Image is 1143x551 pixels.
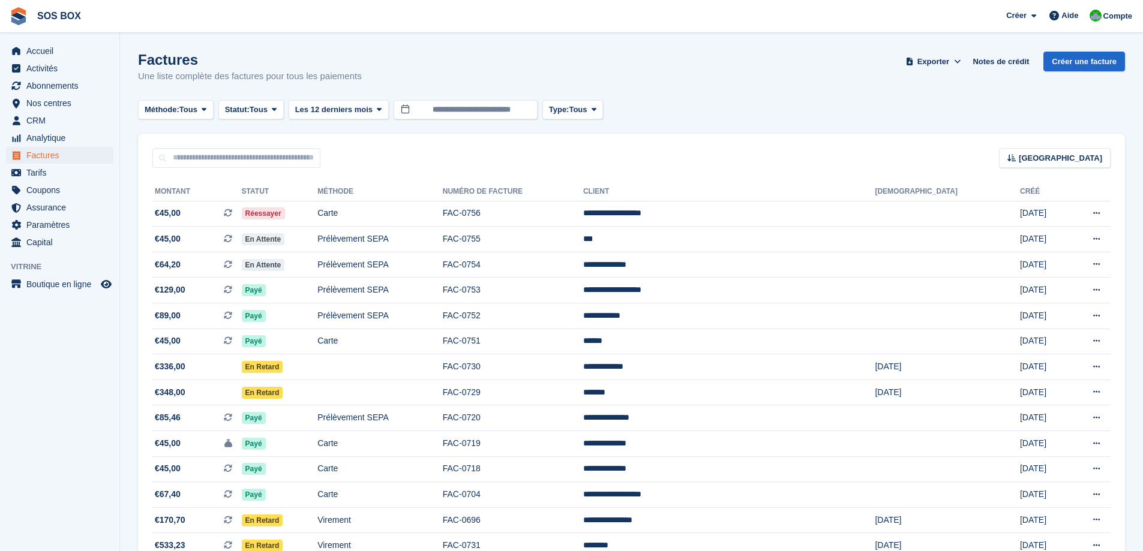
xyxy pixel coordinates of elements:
td: [DATE] [1020,456,1066,482]
span: Payé [242,412,266,424]
h1: Factures [138,52,362,68]
td: [DATE] [1020,201,1066,227]
a: menu [6,60,113,77]
span: €89,00 [155,309,181,322]
span: Coupons [26,182,98,198]
span: Réessayer [242,207,285,219]
span: En retard [242,387,283,399]
span: €64,20 [155,258,181,271]
span: Payé [242,284,266,296]
a: menu [6,43,113,59]
th: Méthode [317,182,443,201]
span: Les 12 derniers mois [295,104,373,116]
th: Montant [152,182,242,201]
img: stora-icon-8386f47178a22dfd0bd8f6a31ec36ba5ce8667c1dd55bd0f319d3a0aa187defe.svg [10,7,28,25]
td: [DATE] [1020,227,1066,252]
a: menu [6,234,113,251]
a: menu [6,147,113,164]
span: Assurance [26,199,98,216]
td: [DATE] [1020,278,1066,303]
td: [DATE] [1020,329,1066,354]
span: Paramètres [26,216,98,233]
span: €45,00 [155,437,181,450]
span: Payé [242,310,266,322]
span: CRM [26,112,98,129]
a: menu [6,216,113,233]
span: Payé [242,438,266,450]
span: Capital [26,234,98,251]
span: Méthode: [145,104,179,116]
span: €85,46 [155,411,181,424]
td: FAC-0752 [443,303,583,329]
img: Fabrice [1090,10,1102,22]
a: Boutique d'aperçu [99,277,113,291]
span: Accueil [26,43,98,59]
td: Prélèvement SEPA [317,278,443,303]
td: FAC-0704 [443,482,583,508]
a: menu [6,182,113,198]
a: menu [6,112,113,129]
span: Compte [1103,10,1132,22]
span: Payé [242,463,266,475]
a: menu [6,199,113,216]
span: €45,00 [155,335,181,347]
span: Exporter [917,56,949,68]
td: [DATE] [1020,431,1066,457]
th: Numéro de facture [443,182,583,201]
td: Carte [317,329,443,354]
th: Client [583,182,875,201]
td: FAC-0720 [443,405,583,431]
td: FAC-0718 [443,456,583,482]
td: Virement [317,507,443,533]
span: Type: [549,104,569,116]
button: Les 12 derniers mois [289,100,389,120]
a: menu [6,130,113,146]
a: menu [6,164,113,181]
span: €336,00 [155,360,185,373]
button: Type: Tous [542,100,604,120]
span: €45,00 [155,233,181,245]
td: FAC-0755 [443,227,583,252]
td: [DATE] [875,507,1020,533]
span: €129,00 [155,284,185,296]
button: Statut: Tous [218,100,284,120]
a: menu [6,95,113,112]
span: Boutique en ligne [26,276,98,293]
span: Aide [1061,10,1078,22]
span: Tous [569,104,587,116]
a: SOS BOX [32,6,86,26]
span: Analytique [26,130,98,146]
p: Une liste complète des factures pour tous les paiements [138,70,362,83]
span: Nos centres [26,95,98,112]
td: Prélèvement SEPA [317,405,443,431]
td: [DATE] [875,354,1020,380]
span: En retard [242,361,283,373]
td: FAC-0719 [443,431,583,457]
td: FAC-0753 [443,278,583,303]
button: Méthode: Tous [138,100,214,120]
span: Vitrine [11,261,119,273]
td: FAC-0751 [443,329,583,354]
span: Payé [242,335,266,347]
span: Tous [250,104,268,116]
th: [DEMOGRAPHIC_DATA] [875,182,1020,201]
td: Carte [317,456,443,482]
span: €45,00 [155,207,181,219]
td: FAC-0754 [443,252,583,278]
a: Créer une facture [1043,52,1125,71]
span: Abonnements [26,77,98,94]
td: FAC-0696 [443,507,583,533]
span: Tarifs [26,164,98,181]
span: [GEOGRAPHIC_DATA] [1019,152,1102,164]
span: Statut: [225,104,250,116]
span: Payé [242,489,266,501]
td: Prélèvement SEPA [317,303,443,329]
span: €348,00 [155,386,185,399]
a: menu [6,77,113,94]
td: FAC-0730 [443,354,583,380]
td: [DATE] [1020,354,1066,380]
td: Carte [317,201,443,227]
span: En retard [242,514,283,526]
span: Factures [26,147,98,164]
a: menu [6,276,113,293]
